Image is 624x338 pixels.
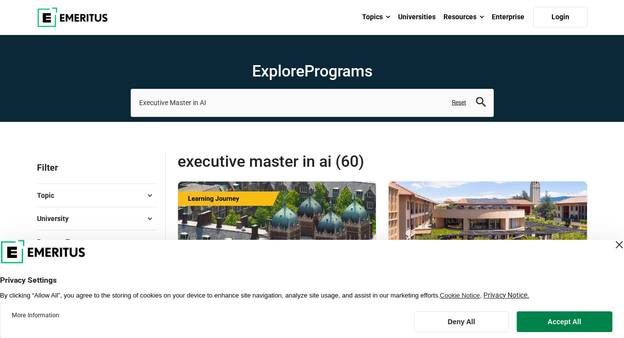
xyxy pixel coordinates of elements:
span: University [37,213,76,224]
span: Program Type [37,236,89,247]
img: Digital Transformation and AI Playbook | Online Digital Transformation Course [389,182,587,280]
a: search [476,100,486,109]
button: search [476,97,486,109]
span: Executive Master in AI (60) [178,151,383,171]
p: Filter [37,151,157,184]
a: Login [533,7,587,28]
h1: Explore [131,61,494,81]
span: Topic [37,190,62,201]
img: Mastering Executive Influence: Neuroscience-Driven Leadership Strategies | Online Leadership Course [178,182,376,280]
input: search-page [131,89,494,116]
button: Topic [37,188,157,203]
button: University [37,211,157,226]
button: Program Type [37,234,157,249]
span: Programs [304,62,372,80]
a: Reset search [452,99,466,107]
